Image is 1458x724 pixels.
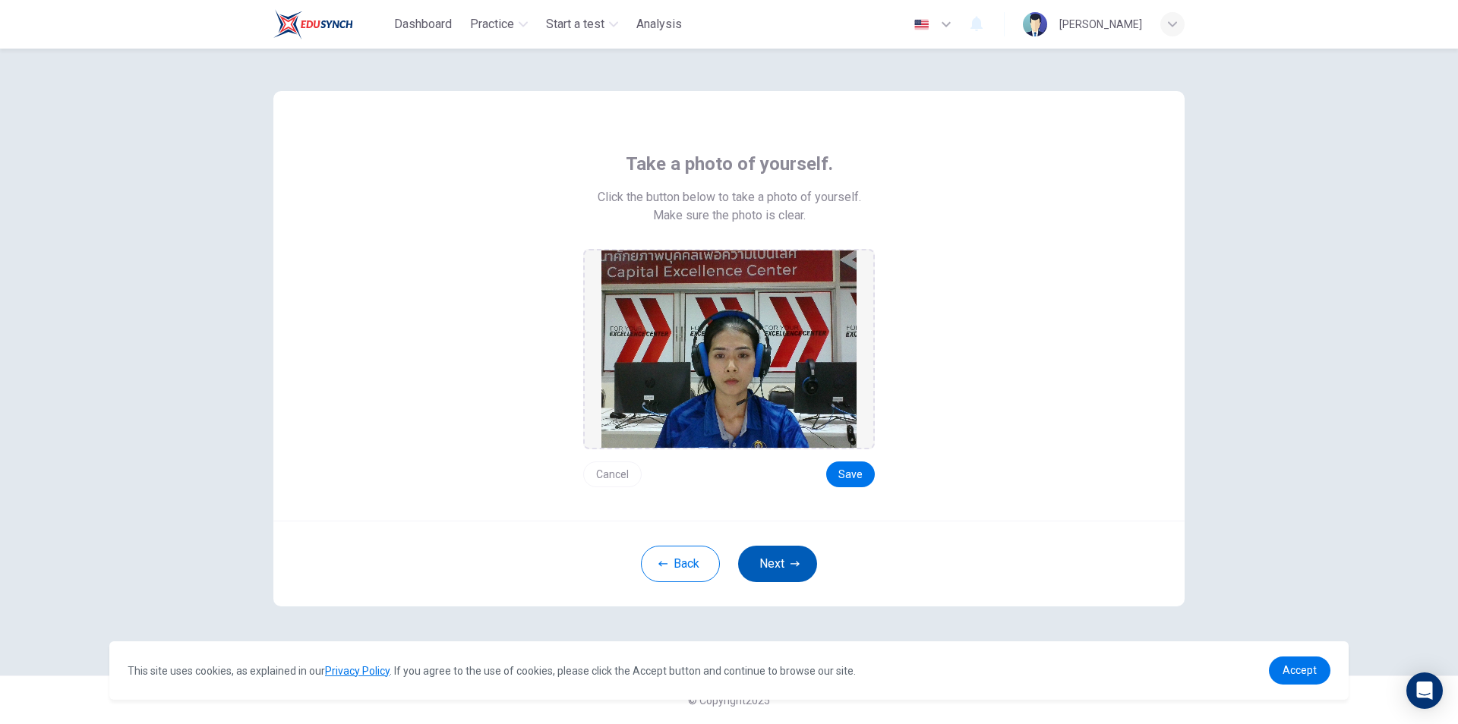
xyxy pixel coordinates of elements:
img: preview screemshot [601,250,857,448]
button: Back [641,546,720,582]
a: Train Test logo [273,9,388,39]
button: Dashboard [388,11,458,38]
span: Dashboard [394,15,452,33]
div: [PERSON_NAME] [1059,15,1142,33]
span: Analysis [636,15,682,33]
a: dismiss cookie message [1269,656,1330,685]
span: Accept [1283,664,1317,676]
button: Start a test [540,11,624,38]
img: en [912,19,931,30]
img: Train Test logo [273,9,353,39]
span: This site uses cookies, as explained in our . If you agree to the use of cookies, please click th... [128,665,856,677]
button: Next [738,546,817,582]
div: You need a license to access this content [630,11,688,38]
button: Cancel [583,461,642,487]
span: Practice [470,15,514,33]
span: © Copyright 2025 [688,694,770,707]
span: Take a photo of yourself. [626,152,833,176]
button: Save [826,461,875,487]
span: Start a test [546,15,604,33]
a: Privacy Policy [325,665,390,677]
img: Profile picture [1023,12,1047,36]
div: Open Intercom Messenger [1406,672,1443,709]
span: Make sure the photo is clear. [653,206,806,225]
span: Click the button below to take a photo of yourself. [598,188,861,206]
button: Practice [464,11,534,38]
button: Analysis [630,11,688,38]
div: cookieconsent [109,641,1349,700]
